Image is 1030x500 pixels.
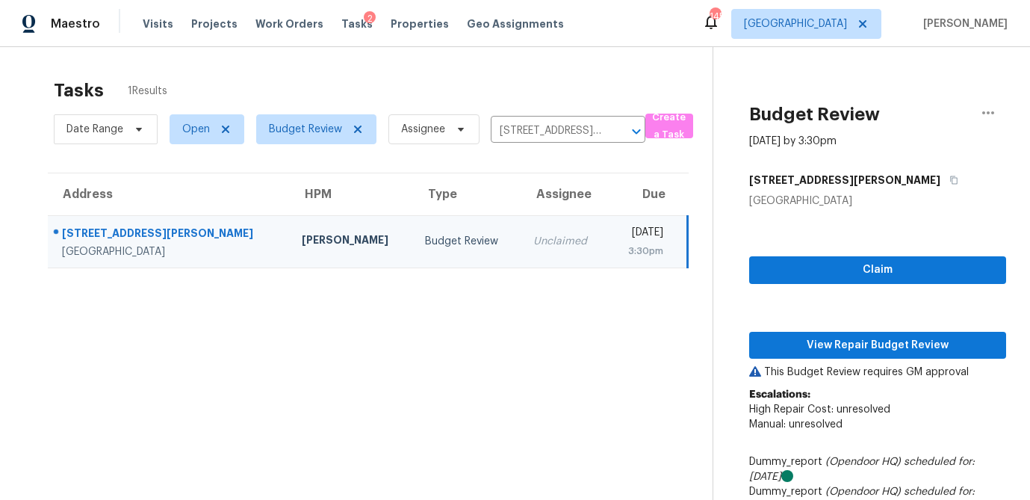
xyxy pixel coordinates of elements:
[62,244,278,259] div: [GEOGRAPHIC_DATA]
[749,256,1006,284] button: Claim
[653,109,686,143] span: Create a Task
[425,234,509,249] div: Budget Review
[191,16,238,31] span: Projects
[749,173,940,188] h5: [STREET_ADDRESS][PERSON_NAME]
[269,122,342,137] span: Budget Review
[917,16,1008,31] span: [PERSON_NAME]
[143,16,173,31] span: Visits
[290,173,413,215] th: HPM
[255,16,323,31] span: Work Orders
[710,9,720,24] div: 145
[749,389,810,400] b: Escalations:
[749,107,880,122] h2: Budget Review
[749,404,890,415] span: High Repair Cost: unresolved
[620,225,663,244] div: [DATE]
[761,261,994,280] span: Claim
[749,454,1006,484] div: Dummy_report
[521,173,608,215] th: Assignee
[645,114,693,138] button: Create a Task
[608,173,688,215] th: Due
[341,19,373,29] span: Tasks
[825,457,901,467] i: (Opendoor HQ)
[749,365,1006,380] p: This Budget Review requires GM approval
[401,122,445,137] span: Assignee
[302,232,401,251] div: [PERSON_NAME]
[391,16,449,31] span: Properties
[749,332,1006,359] button: View Repair Budget Review
[51,16,100,31] span: Maestro
[533,234,596,249] div: Unclaimed
[467,16,564,31] span: Geo Assignments
[749,194,1006,209] div: [GEOGRAPHIC_DATA]
[940,167,961,194] button: Copy Address
[749,134,837,149] div: [DATE] by 3:30pm
[364,11,376,26] div: 2
[54,83,104,98] h2: Tasks
[491,120,604,143] input: Search by address
[744,16,847,31] span: [GEOGRAPHIC_DATA]
[66,122,123,137] span: Date Range
[825,487,901,497] i: (Opendoor HQ)
[620,244,663,259] div: 3:30pm
[413,173,521,215] th: Type
[62,226,278,244] div: [STREET_ADDRESS][PERSON_NAME]
[761,336,994,355] span: View Repair Budget Review
[749,419,843,430] span: Manual: unresolved
[48,173,290,215] th: Address
[626,121,647,142] button: Open
[182,122,210,137] span: Open
[128,84,167,99] span: 1 Results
